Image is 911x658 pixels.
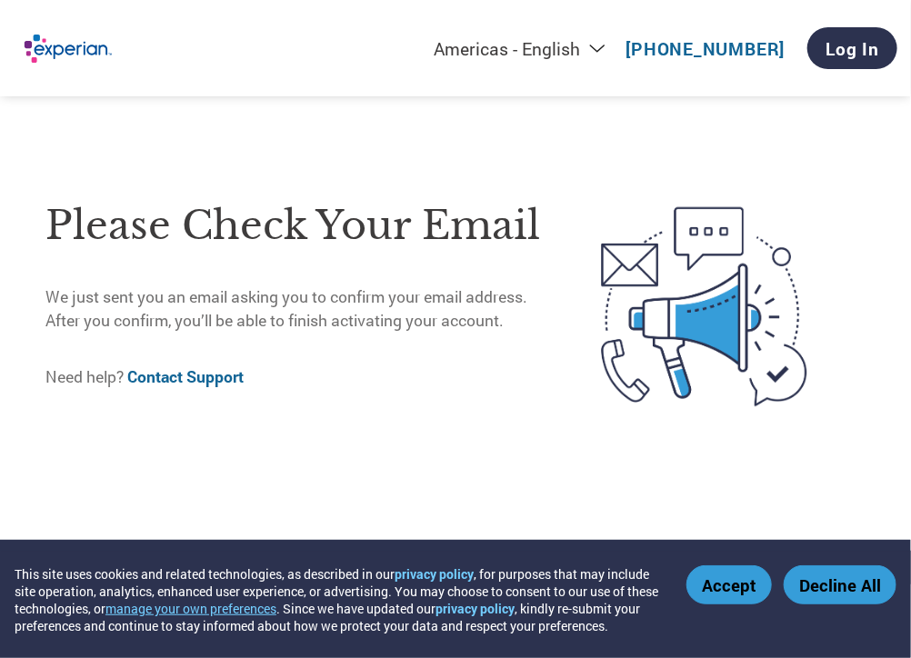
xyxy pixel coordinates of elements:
p: We just sent you an email asking you to confirm your email address. After you confirm, you’ll be ... [45,285,543,334]
a: privacy policy [435,600,515,617]
div: This site uses cookies and related technologies, as described in our , for purposes that may incl... [15,565,660,634]
button: Accept [686,565,772,604]
img: open-email [543,182,866,432]
h1: Please check your email [45,196,543,255]
a: Log In [807,27,897,69]
button: manage your own preferences [105,600,276,617]
p: Need help? [45,365,543,389]
a: [PHONE_NUMBER] [626,37,786,60]
button: Decline All [784,565,896,604]
a: Contact Support [127,366,244,387]
img: Experian [14,24,119,74]
a: privacy policy [395,565,474,583]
